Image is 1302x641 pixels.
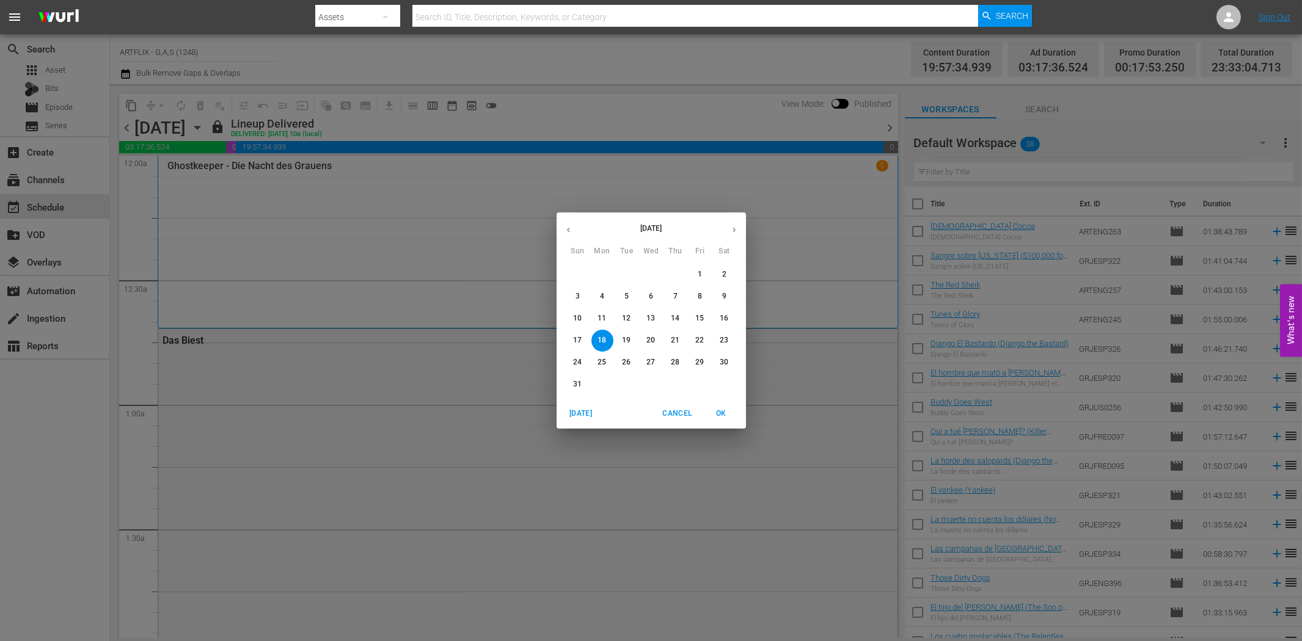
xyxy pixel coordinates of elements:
button: 29 [689,352,711,374]
button: 31 [567,374,589,396]
img: ans4CAIJ8jUAAAAAAAAAAAAAAAAAAAAAAAAgQb4GAAAAAAAAAAAAAAAAAAAAAAAAJMjXAAAAAAAAAAAAAAAAAAAAAAAAgAT5G... [29,3,88,32]
p: 5 [624,291,629,302]
p: 21 [671,335,679,346]
button: 11 [591,308,613,330]
button: 21 [665,330,687,352]
button: 25 [591,352,613,374]
p: 14 [671,313,679,324]
p: 11 [598,313,606,324]
p: 20 [646,335,655,346]
p: 24 [573,357,582,368]
p: 7 [673,291,678,302]
p: 10 [573,313,582,324]
span: Thu [665,245,687,258]
span: Cancel [662,407,692,420]
span: menu [7,10,22,24]
span: Search [996,5,1028,27]
p: 30 [720,357,728,368]
button: 4 [591,286,613,308]
p: 15 [695,313,704,324]
button: [DATE] [561,404,601,424]
button: 1 [689,264,711,286]
p: [DATE] [580,223,722,234]
button: 8 [689,286,711,308]
button: Cancel [657,404,697,424]
p: 13 [646,313,655,324]
button: 14 [665,308,687,330]
span: Wed [640,245,662,258]
span: Tue [616,245,638,258]
span: [DATE] [566,407,596,420]
p: 2 [722,269,726,280]
button: 19 [616,330,638,352]
p: 23 [720,335,728,346]
button: 6 [640,286,662,308]
p: 6 [649,291,653,302]
p: 25 [598,357,606,368]
p: 1 [698,269,702,280]
p: 12 [622,313,631,324]
p: 19 [622,335,631,346]
button: 12 [616,308,638,330]
p: 29 [695,357,704,368]
p: 22 [695,335,704,346]
button: 28 [665,352,687,374]
button: 16 [714,308,736,330]
span: Sun [567,245,589,258]
button: 26 [616,352,638,374]
span: Sat [714,245,736,258]
button: 7 [665,286,687,308]
button: 24 [567,352,589,374]
p: 27 [646,357,655,368]
span: Fri [689,245,711,258]
p: 31 [573,379,582,389]
a: Sign Out [1259,12,1290,22]
button: 13 [640,308,662,330]
span: Mon [591,245,613,258]
button: 3 [567,286,589,308]
button: 9 [714,286,736,308]
p: 18 [598,335,606,346]
p: 28 [671,357,679,368]
span: OK [707,407,736,420]
button: 23 [714,330,736,352]
button: 27 [640,352,662,374]
button: 5 [616,286,638,308]
p: 17 [573,335,582,346]
p: 3 [576,291,580,302]
button: 2 [714,264,736,286]
p: 26 [622,357,631,368]
p: 16 [720,313,728,324]
p: 4 [600,291,604,302]
p: 8 [698,291,702,302]
button: 10 [567,308,589,330]
button: 20 [640,330,662,352]
p: 9 [722,291,726,302]
button: 30 [714,352,736,374]
button: OK [702,404,741,424]
button: 15 [689,308,711,330]
button: 22 [689,330,711,352]
button: 17 [567,330,589,352]
button: 18 [591,330,613,352]
button: Open Feedback Widget [1280,284,1302,357]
